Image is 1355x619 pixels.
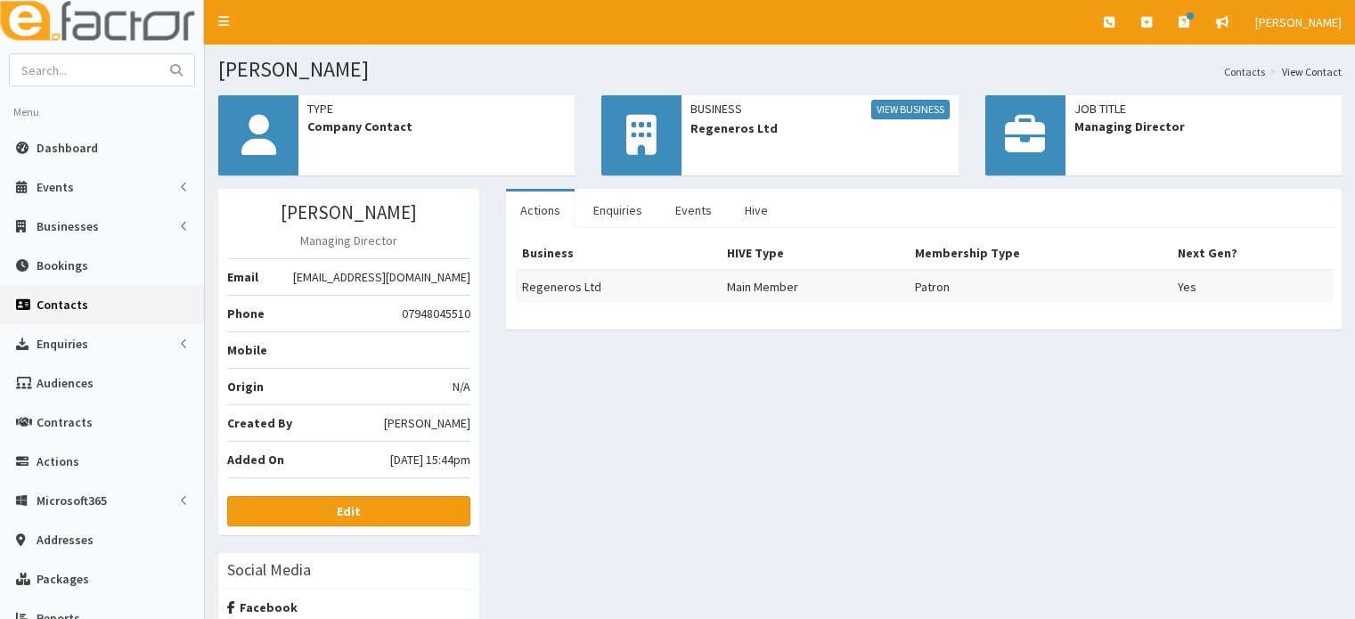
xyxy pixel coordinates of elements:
span: N/A [453,378,470,395]
p: Managing Director [227,232,470,249]
span: [PERSON_NAME] [1255,14,1342,30]
b: Mobile [227,342,267,358]
a: Edit [227,496,470,526]
span: Business [690,100,949,119]
span: [PERSON_NAME] [384,414,470,432]
span: Events [37,179,74,195]
span: Enquiries [37,336,88,352]
h1: [PERSON_NAME] [218,58,1342,81]
span: Job Title [1074,100,1333,118]
b: Created By [227,415,292,431]
b: Added On [227,452,284,468]
th: HIVE Type [720,237,908,270]
b: Edit [337,503,361,519]
span: Audiences [37,375,94,391]
span: Managing Director [1074,118,1333,135]
span: Microsoft365 [37,493,107,509]
span: [EMAIL_ADDRESS][DOMAIN_NAME] [293,268,470,286]
span: Packages [37,571,89,587]
span: Type [307,100,566,118]
th: Membership Type [908,237,1170,270]
h3: [PERSON_NAME] [227,202,470,223]
a: Enquiries [579,191,657,229]
td: Regeneros Ltd [515,270,721,303]
a: Actions [506,191,575,229]
span: Contracts [37,414,93,430]
td: Yes [1171,270,1333,303]
li: View Contact [1265,64,1342,79]
a: Events [661,191,726,229]
td: Patron [908,270,1170,303]
th: Next Gen? [1171,237,1333,270]
strong: Facebook [227,599,298,615]
span: Businesses [37,218,99,234]
input: Search... [10,54,159,86]
b: Origin [227,379,264,395]
span: [DATE] 15:44pm [390,451,470,468]
span: 07948045510 [402,305,470,322]
a: Hive [731,191,782,229]
th: Business [515,237,721,270]
span: Contacts [37,297,88,313]
span: Actions [37,453,79,469]
td: Main Member [720,270,908,303]
span: Company Contact [307,118,566,135]
a: View Business [871,100,950,119]
span: Dashboard [37,140,98,156]
span: Bookings [37,257,88,273]
b: Email [227,269,258,285]
a: Contacts [1224,64,1265,79]
span: Regeneros Ltd [690,119,949,137]
h3: Social Media [227,562,311,578]
span: Addresses [37,532,94,548]
b: Phone [227,305,265,322]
